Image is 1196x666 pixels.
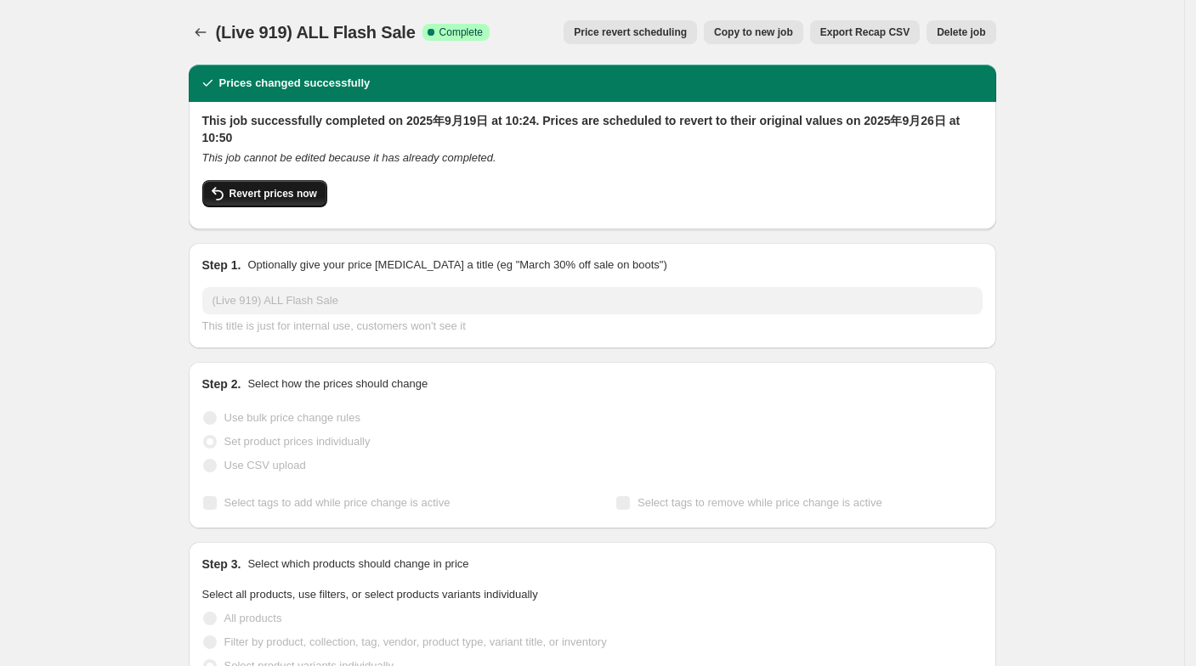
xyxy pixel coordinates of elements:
[202,588,538,601] span: Select all products, use filters, or select products variants individually
[714,25,793,39] span: Copy to new job
[224,612,282,624] span: All products
[247,257,666,274] p: Optionally give your price [MEDICAL_DATA] a title (eg "March 30% off sale on boots")
[202,556,241,573] h2: Step 3.
[230,187,317,200] span: Revert prices now
[564,20,697,44] button: Price revert scheduling
[202,180,327,207] button: Revert prices now
[224,496,451,509] span: Select tags to add while price change is active
[810,20,920,44] button: Export Recap CSV
[216,23,416,42] span: (Live 919) ALL Flash Sale
[202,287,983,314] input: 30% off holiday sale
[704,20,803,44] button: Copy to new job
[224,635,607,648] span: Filter by product, collection, tag, vendor, product type, variant title, or inventory
[189,20,213,44] button: Price change jobs
[202,257,241,274] h2: Step 1.
[574,25,687,39] span: Price revert scheduling
[224,459,306,471] span: Use CSV upload
[202,375,241,392] h2: Step 2.
[202,151,496,164] i: This job cannot be edited because it has already completed.
[937,25,985,39] span: Delete job
[247,375,428,392] p: Select how the prices should change
[820,25,910,39] span: Export Recap CSV
[247,556,468,573] p: Select which products should change in price
[224,435,371,448] span: Set product prices individually
[927,20,995,44] button: Delete job
[202,112,983,146] h2: This job successfully completed on 2025年9月19日 at 10:24. Prices are scheduled to revert to their o...
[638,496,882,509] span: Select tags to remove while price change is active
[439,25,483,39] span: Complete
[224,411,360,424] span: Use bulk price change rules
[219,75,371,92] h2: Prices changed successfully
[202,319,466,332] span: This title is just for internal use, customers won't see it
